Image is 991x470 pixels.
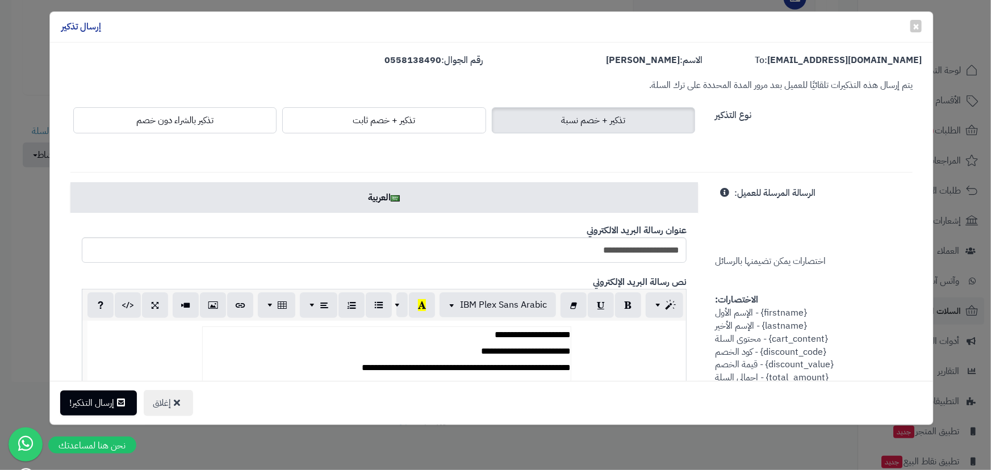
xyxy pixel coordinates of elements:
[715,104,751,122] label: نوع التذكير
[593,275,687,289] b: نص رسالة البريد الإلكتروني
[61,20,101,33] h4: إرسال تذكير
[391,195,400,202] img: ar.png
[755,54,922,67] label: To:
[144,390,193,416] button: إغلاق
[715,186,839,423] span: اختصارات يمكن تضيمنها بالرسائل {firstname} - الإسم الأول {lastname} - الإسم الأخير {cart_content}...
[385,54,483,67] label: رقم الجوال:
[715,293,758,307] strong: الاختصارات:
[606,54,703,67] label: الاسم:
[70,182,698,213] a: العربية
[460,298,547,312] span: IBM Plex Sans Arabic
[734,182,816,200] label: الرسالة المرسلة للعميل:
[60,391,137,416] button: إرسال التذكير!
[767,53,922,67] strong: [EMAIL_ADDRESS][DOMAIN_NAME]
[268,237,292,250] div: Table
[136,114,214,127] span: تذكير بالشراء دون خصم
[385,53,442,67] strong: 0558138490
[649,78,913,92] small: يتم إرسال هذه التذكيرات تلقائيًا للعميل بعد مرور المدة المحددة على ترك السلة.
[913,18,919,35] span: ×
[606,53,680,67] strong: [PERSON_NAME]
[353,114,415,127] span: تذكير + خصم ثابت
[561,114,625,127] span: تذكير + خصم نسبة
[587,224,687,237] b: عنوان رسالة البريد الالكتروني
[303,237,341,250] div: Paragraph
